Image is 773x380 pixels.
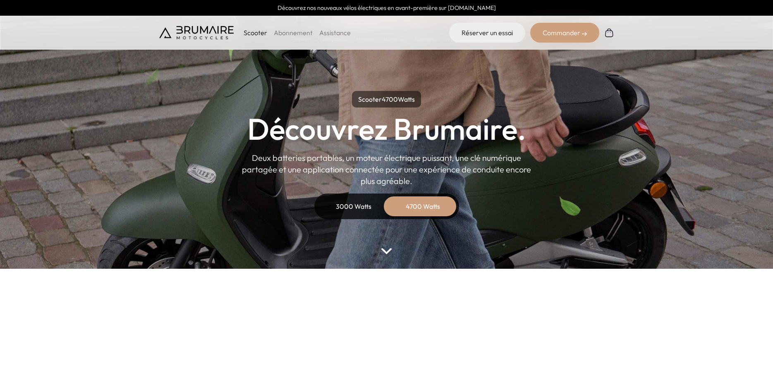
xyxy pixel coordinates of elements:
p: Scooter Watts [352,91,421,108]
img: Panier [604,28,614,38]
span: 4700 [382,95,398,103]
p: Scooter [244,28,267,38]
img: right-arrow-2.png [582,31,587,36]
div: 4700 Watts [390,196,456,216]
p: Deux batteries portables, un moteur électrique puissant, une clé numérique partagée et une applic... [242,152,531,187]
img: arrow-bottom.png [381,248,392,254]
h1: Découvrez Brumaire. [247,114,526,144]
a: Réserver un essai [449,23,525,43]
a: Assistance [319,29,351,37]
a: Abonnement [274,29,313,37]
div: 3000 Watts [321,196,387,216]
img: Brumaire Motocycles [159,26,234,39]
div: Commander [530,23,599,43]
